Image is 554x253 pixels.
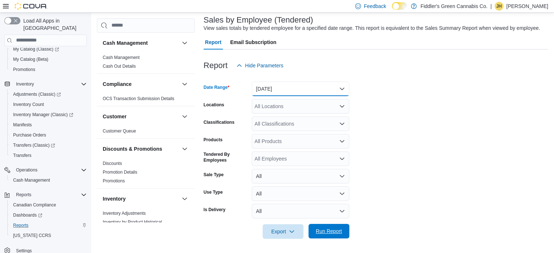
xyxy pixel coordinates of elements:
span: Customer Queue [103,128,136,134]
div: Cash Management [97,53,195,74]
button: Reports [1,190,90,200]
button: Operations [13,166,40,174]
p: [PERSON_NAME] [506,2,548,11]
span: Inventory by Product Historical [103,219,162,225]
label: Is Delivery [204,207,225,213]
button: Manifests [7,120,90,130]
span: Dashboards [13,212,42,218]
a: Discounts [103,161,122,166]
span: Export [267,224,299,239]
a: Promotions [10,65,38,74]
button: Discounts & Promotions [103,145,179,153]
a: Inventory Adjustments [103,211,146,216]
button: Inventory [13,80,37,88]
label: Sale Type [204,172,224,178]
span: Inventory [13,80,87,88]
span: Promotions [13,67,35,72]
a: Transfers [10,151,34,160]
a: Dashboards [10,211,45,220]
button: Hide Parameters [233,58,286,73]
span: Cash Management [10,176,87,185]
button: Cash Management [7,175,90,185]
button: [DATE] [252,82,349,96]
span: Canadian Compliance [13,202,56,208]
button: Inventory [1,79,90,89]
span: Inventory Count [13,102,44,107]
span: Adjustments (Classic) [13,91,61,97]
h3: Customer [103,113,126,120]
span: Promotions [103,178,125,184]
span: Purchase Orders [13,132,46,138]
span: Transfers [13,153,31,158]
button: Transfers [7,150,90,161]
a: Adjustments (Classic) [10,90,64,99]
span: Cash Out Details [103,63,136,69]
button: Purchase Orders [7,130,90,140]
a: Inventory by Product Historical [103,220,162,225]
div: Compliance [97,94,195,106]
div: Customer [97,127,195,138]
img: Cova [15,3,47,10]
span: Reports [13,190,87,199]
span: Inventory Count [10,100,87,109]
span: Operations [16,167,38,173]
span: [US_STATE] CCRS [13,233,51,238]
h3: Report [204,61,228,70]
button: Canadian Compliance [7,200,90,210]
button: Cash Management [180,39,189,47]
a: Cash Out Details [103,64,136,69]
button: Cash Management [103,39,179,47]
span: Report [205,35,221,50]
span: Adjustments (Classic) [10,90,87,99]
h3: Inventory [103,195,126,202]
a: Purchase Orders [10,131,49,139]
button: Compliance [180,80,189,88]
span: Reports [13,222,28,228]
button: Open list of options [339,156,345,162]
span: Manifests [10,120,87,129]
a: Inventory Count [10,100,47,109]
span: Email Subscription [230,35,276,50]
a: Dashboards [7,210,90,220]
div: Joel Herrington [495,2,503,11]
a: OCS Transaction Submission Details [103,96,174,101]
span: Purchase Orders [10,131,87,139]
span: Inventory [16,81,34,87]
span: Discounts [103,161,122,166]
button: Open list of options [339,138,345,144]
span: Dashboards [10,211,87,220]
button: Open list of options [339,121,345,127]
a: Cash Management [10,176,53,185]
button: Customer [103,113,179,120]
button: All [252,186,349,201]
a: Adjustments (Classic) [7,89,90,99]
a: Inventory Manager (Classic) [7,110,90,120]
a: My Catalog (Beta) [10,55,51,64]
button: [US_STATE] CCRS [7,230,90,241]
button: Export [263,224,303,239]
span: My Catalog (Beta) [10,55,87,64]
h3: Cash Management [103,39,148,47]
p: Fiddler's Green Cannabis Co. [420,2,487,11]
span: Canadian Compliance [10,201,87,209]
span: Transfers (Classic) [10,141,87,150]
span: OCS Transaction Submission Details [103,96,174,102]
a: Inventory Manager (Classic) [10,110,76,119]
a: Reports [10,221,31,230]
button: Run Report [309,224,349,238]
label: Locations [204,102,224,108]
button: Reports [13,190,34,199]
span: Reports [16,192,31,198]
span: Reports [10,221,87,230]
span: Load All Apps in [GEOGRAPHIC_DATA] [20,17,87,32]
label: Date Range [204,84,229,90]
span: JH [496,2,502,11]
span: Transfers (Classic) [13,142,55,148]
a: [US_STATE] CCRS [10,231,54,240]
a: Cash Management [103,55,140,60]
label: Use Type [204,189,223,195]
button: Reports [7,220,90,230]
